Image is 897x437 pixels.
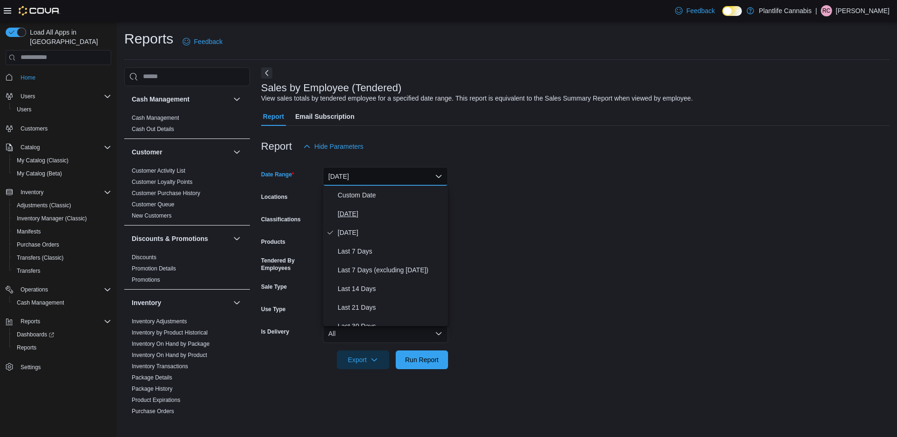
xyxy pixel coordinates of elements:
[13,104,35,115] a: Users
[836,5,890,16] p: [PERSON_NAME]
[759,5,812,16] p: Plantlife Cannabis
[132,178,192,186] span: Customer Loyalty Points
[21,189,43,196] span: Inventory
[21,93,35,100] span: Users
[9,238,115,251] button: Purchase Orders
[17,157,69,164] span: My Catalog (Classic)
[9,154,115,167] button: My Catalog (Classic)
[261,193,288,201] label: Locations
[13,239,63,250] a: Purchase Orders
[17,106,31,113] span: Users
[9,225,115,238] button: Manifests
[13,297,68,308] a: Cash Management
[231,297,242,308] button: Inventory
[337,350,389,369] button: Export
[261,328,289,335] label: Is Delivery
[822,5,830,16] span: RC
[2,141,115,154] button: Catalog
[299,137,367,156] button: Hide Parameters
[13,329,58,340] a: Dashboards
[132,341,210,347] a: Inventory On Hand by Package
[13,342,40,353] a: Reports
[2,283,115,296] button: Operations
[17,170,62,177] span: My Catalog (Beta)
[132,352,207,358] a: Inventory On Hand by Product
[19,6,60,15] img: Cova
[338,283,444,294] span: Last 14 Days
[132,298,229,307] button: Inventory
[132,408,174,415] span: Purchase Orders
[338,302,444,313] span: Last 21 Days
[17,299,64,306] span: Cash Management
[13,168,66,179] a: My Catalog (Beta)
[13,155,72,166] a: My Catalog (Classic)
[21,286,48,293] span: Operations
[338,227,444,238] span: [DATE]
[261,306,285,313] label: Use Type
[132,254,157,261] a: Discounts
[132,126,174,132] a: Cash Out Details
[2,315,115,328] button: Reports
[132,276,160,284] span: Promotions
[132,408,174,415] a: Purchase Orders
[132,363,188,370] span: Inventory Transactions
[261,216,301,223] label: Classifications
[124,252,250,289] div: Discounts & Promotions
[261,257,319,272] label: Tendered By Employees
[132,318,187,325] a: Inventory Adjustments
[13,104,111,115] span: Users
[17,331,54,338] span: Dashboards
[21,144,40,151] span: Catalog
[132,265,176,272] a: Promotion Details
[323,167,448,186] button: [DATE]
[21,364,41,371] span: Settings
[13,226,111,237] span: Manifests
[9,328,115,341] a: Dashboards
[9,199,115,212] button: Adjustments (Classic)
[13,213,91,224] a: Inventory Manager (Classic)
[21,125,48,132] span: Customers
[13,265,111,277] span: Transfers
[342,350,384,369] span: Export
[261,171,294,178] label: Date Range
[13,239,111,250] span: Purchase Orders
[132,397,180,403] a: Product Expirations
[17,284,111,295] span: Operations
[17,267,40,275] span: Transfers
[338,320,444,332] span: Last 30 Days
[722,6,742,16] input: Dark Mode
[338,264,444,276] span: Last 7 Days (excluding [DATE])
[26,28,111,46] span: Load All Apps in [GEOGRAPHIC_DATA]
[179,32,226,51] a: Feedback
[132,363,188,370] a: Inventory Transactions
[132,318,187,325] span: Inventory Adjustments
[9,167,115,180] button: My Catalog (Beta)
[17,361,111,372] span: Settings
[686,6,715,15] span: Feedback
[132,254,157,261] span: Discounts
[132,212,171,219] a: New Customers
[132,374,172,381] a: Package Details
[17,142,111,153] span: Catalog
[132,168,185,174] a: Customer Activity List
[338,189,444,201] span: Custom Date
[17,187,47,198] button: Inventory
[17,187,111,198] span: Inventory
[124,29,173,48] h1: Reports
[231,146,242,158] button: Customer
[132,386,172,392] a: Package History
[323,186,448,326] div: Select listbox
[13,329,111,340] span: Dashboards
[132,114,179,122] span: Cash Management
[124,165,250,225] div: Customer
[6,67,111,398] nav: Complex example
[132,329,208,336] a: Inventory by Product Historical
[338,246,444,257] span: Last 7 Days
[17,72,39,83] a: Home
[13,252,111,263] span: Transfers (Classic)
[132,201,174,208] a: Customer Queue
